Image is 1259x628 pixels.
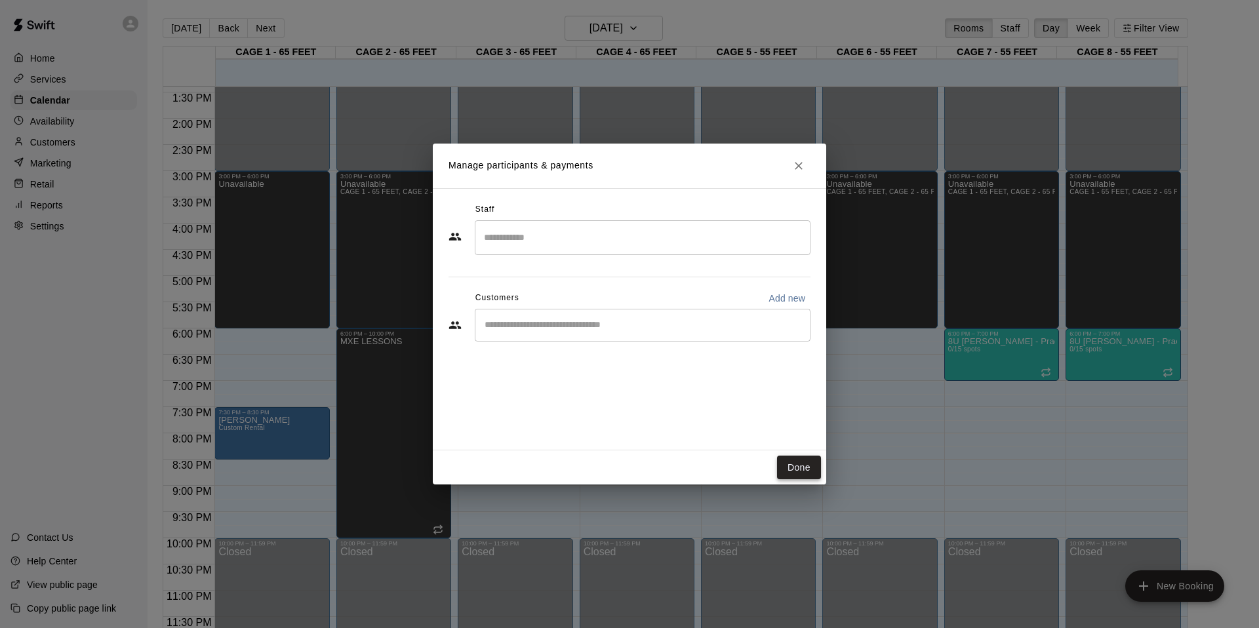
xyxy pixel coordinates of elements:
p: Add new [769,292,805,305]
p: Manage participants & payments [449,159,593,172]
svg: Staff [449,230,462,243]
button: Done [777,456,821,480]
button: Add new [763,288,810,309]
span: Staff [475,199,494,220]
div: Start typing to search customers... [475,309,810,342]
div: Search staff [475,220,810,255]
button: Close [787,154,810,178]
svg: Customers [449,319,462,332]
span: Customers [475,288,519,309]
